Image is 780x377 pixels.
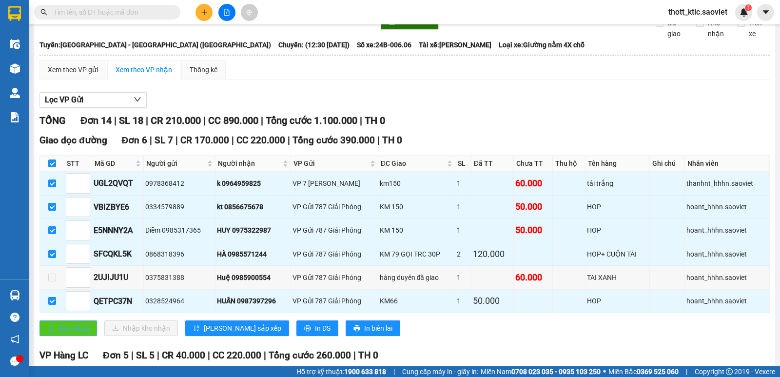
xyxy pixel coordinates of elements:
[457,201,469,212] div: 1
[686,201,768,212] div: hoant_hhhn.saoviet
[761,8,770,17] span: caret-down
[10,357,19,366] span: message
[203,115,206,126] span: |
[661,6,735,18] span: thott_ktlc.saoviet
[114,115,117,126] span: |
[315,323,331,334] span: In DS
[104,320,178,336] button: downloadNhập kho nhận
[296,366,386,377] span: Hỗ trợ kỹ thuật:
[217,225,289,236] div: HUY 0975322987
[358,350,378,361] span: TH 0
[185,320,289,336] button: sort-ascending[PERSON_NAME] sắp xếp
[136,350,155,361] span: SL 5
[515,200,551,214] div: 50.000
[726,368,733,375] span: copyright
[10,88,20,98] img: warehouse-icon
[457,296,469,306] div: 1
[704,18,729,39] span: Kho nhận
[587,225,648,236] div: HOP
[360,115,362,126] span: |
[686,272,768,283] div: hoant_hhhn.saoviet
[119,115,143,126] span: SL 18
[380,225,453,236] div: KM 150
[381,158,445,169] span: ĐC Giao
[54,7,169,18] input: Tìm tên, số ĐT hoặc mã đơn
[291,196,378,219] td: VP Gửi 787 Giải Phóng
[514,156,553,172] th: Chưa TT
[47,325,54,333] span: upload
[217,272,289,283] div: Huệ 0985900554
[80,115,112,126] span: Đơn 14
[377,135,380,146] span: |
[686,225,768,236] div: hoant_hhhn.saoviet
[157,350,159,361] span: |
[39,92,147,108] button: Lọc VP Gửi
[232,135,234,146] span: |
[608,366,679,377] span: Miền Bắc
[686,178,768,189] div: thanhnt_hhhn.saoviet
[145,225,213,236] div: Diễm 0985317365
[94,177,142,189] div: UGL2QVQT
[193,325,200,333] span: sort-ascending
[292,135,375,146] span: Tổng cước 390.000
[292,272,376,283] div: VP Gửi 787 Giải Phóng
[344,368,386,376] strong: 1900 633 818
[745,4,752,11] sup: 1
[39,135,107,146] span: Giao dọc đường
[122,135,148,146] span: Đơn 6
[58,323,89,334] span: Giao hàng
[393,366,395,377] span: |
[94,224,142,237] div: E5NNNY2A
[175,135,178,146] span: |
[39,350,88,361] span: VP Hàng LC
[346,320,400,336] button: printerIn biên lai
[39,320,97,336] button: uploadGiao hàng
[195,4,213,21] button: plus
[304,325,311,333] span: printer
[499,40,585,50] span: Loại xe: Giường nằm 4X chỗ
[8,6,21,21] img: logo-vxr
[146,115,148,126] span: |
[382,135,402,146] span: TH 0
[481,366,601,377] span: Miền Nam
[357,40,411,50] span: Số xe: 24B-006.06
[180,135,229,146] span: CR 170.000
[217,296,289,306] div: HUẤN 0987397296
[155,135,173,146] span: SL 7
[190,64,217,75] div: Thống kê
[686,366,687,377] span: |
[587,272,648,283] div: TAI XANH
[278,40,350,50] span: Chuyến: (12:30 [DATE])
[95,158,134,169] span: Mã GD
[380,249,453,259] div: KM 79 GỌI TRC 30P
[213,350,261,361] span: CC 220.000
[650,156,684,172] th: Ghi chú
[291,242,378,266] td: VP Gửi 787 Giải Phóng
[217,178,289,189] div: k 0964959825
[103,350,129,361] span: Đơn 5
[587,249,648,259] div: HOP+ CUỘN TẢI
[746,4,750,11] span: 1
[94,201,142,213] div: VBIZBYE6
[92,266,144,289] td: 2UJIJU1U
[457,249,469,259] div: 2
[473,294,512,308] div: 50.000
[246,9,253,16] span: aim
[515,223,551,237] div: 50.000
[64,156,92,172] th: STT
[134,96,141,103] span: down
[603,370,606,374] span: ⚪️
[45,94,83,106] span: Lọc VP Gửi
[353,350,356,361] span: |
[745,18,770,39] span: Trên xe
[380,178,453,189] div: km150
[151,115,201,126] span: CR 210.000
[291,219,378,242] td: VP Gửi 787 Giải Phóng
[145,296,213,306] div: 0328524964
[92,242,144,266] td: SFCQKL5K
[740,8,748,17] img: icon-new-feature
[146,158,205,169] span: Người gửi
[48,64,98,75] div: Xem theo VP gửi
[587,201,648,212] div: HOP
[145,178,213,189] div: 0978368412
